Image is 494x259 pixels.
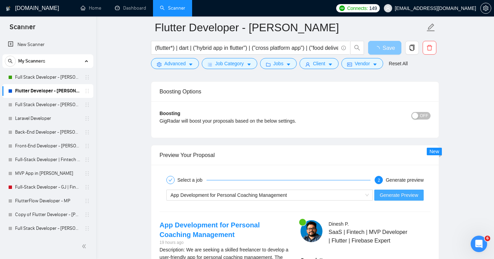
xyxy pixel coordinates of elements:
[170,192,287,198] span: App Development for Personal Coaching Management
[215,60,244,67] span: Job Category
[369,4,377,12] span: 149
[160,111,180,116] b: Boosting
[471,236,487,252] iframe: Intercom live chat
[383,44,395,52] span: Save
[84,102,90,108] span: holder
[160,82,431,101] div: Boosting Options
[177,176,207,184] div: Select a job
[84,75,90,80] span: holder
[168,178,173,182] span: check
[82,243,89,250] span: double-left
[386,6,390,11] span: user
[305,62,310,67] span: user
[84,171,90,176] span: holder
[15,70,80,84] a: Full Stack Developer - [PERSON_NAME]
[84,157,90,162] span: holder
[4,22,41,36] span: Scanner
[5,56,16,67] button: search
[160,145,431,165] div: Preview Your Proposal
[420,112,428,120] span: OFF
[84,212,90,217] span: holder
[266,62,271,67] span: folder
[299,58,339,69] button: userClientcaret-down
[286,62,291,67] span: caret-down
[260,58,297,69] button: folderJobscaret-down
[84,116,90,121] span: holder
[273,60,284,67] span: Jobs
[2,38,93,52] li: New Scanner
[188,62,193,67] span: caret-down
[373,62,377,67] span: caret-down
[426,23,435,32] span: edit
[84,226,90,231] span: holder
[157,62,162,67] span: setting
[485,236,490,241] span: 6
[247,62,251,67] span: caret-down
[341,46,346,50] span: info-circle
[405,41,419,55] button: copy
[350,41,364,55] button: search
[84,88,90,94] span: holder
[84,184,90,190] span: holder
[15,112,80,125] a: Laravel Developer
[374,190,424,201] button: Generate Preview
[328,62,333,67] span: caret-down
[481,5,491,11] span: setting
[347,62,352,67] span: idcard
[423,41,436,55] button: delete
[480,5,491,11] a: setting
[378,178,380,183] span: 2
[160,5,185,11] a: searchScanner
[202,58,257,69] button: barsJob Categorycaret-down
[84,143,90,149] span: holder
[15,125,80,139] a: Back-End Developer - [PERSON_NAME]
[15,153,80,167] a: Full-Stack Developer | Fintech SaaS System
[15,84,80,98] a: Flutter Developer - [PERSON_NAME]
[341,58,383,69] button: idcardVendorcaret-down
[6,3,11,14] img: logo
[15,180,80,194] a: Full-Stack Developer - GJ | Fintech SaaS System
[15,98,80,112] a: Full Stack Developer - [PERSON_NAME]
[15,194,80,208] a: FlutterFlow Developer - MP
[329,228,410,245] span: SaaS | Fintech | MVP Developer | Flutter | Firebase Expert
[115,5,146,11] a: dashboardDashboard
[15,167,80,180] a: MVP App in [PERSON_NAME]
[405,45,419,51] span: copy
[374,46,383,52] span: loading
[2,54,93,235] li: My Scanners
[347,4,368,12] span: Connects:
[386,176,424,184] div: Generate preview
[368,41,401,55] button: Save
[151,58,199,69] button: settingAdvancedcaret-down
[5,59,15,64] span: search
[430,149,439,154] span: New
[155,44,338,52] input: Search Freelance Jobs...
[301,220,322,242] img: c1rrnogMt3Uq0xhrMDoT4R6Am2kSXgq5GYzwiwNYk2_iwhXeSmIPDVTt3PZpRCUvD2
[160,239,290,246] div: 19 hours ago
[380,191,418,199] span: Generate Preview
[389,60,408,67] a: Reset All
[15,208,80,222] a: Copy of Flutter Developer - [PERSON_NAME]
[480,3,491,14] button: setting
[155,19,425,36] input: Scanner name...
[160,221,260,238] a: App Development for Personal Coaching Management
[81,5,101,11] a: homeHome
[208,62,212,67] span: bars
[160,117,363,125] div: GigRadar will boost your proposals based on the below settings.
[15,139,80,153] a: Front-End Developer - [PERSON_NAME]
[164,60,186,67] span: Advanced
[84,129,90,135] span: holder
[339,5,345,11] img: upwork-logo.png
[329,221,349,227] span: Dinesh P .
[18,54,45,68] span: My Scanners
[313,60,325,67] span: Client
[423,45,436,51] span: delete
[8,38,88,52] a: New Scanner
[15,222,80,235] a: Full Stack Developer - [PERSON_NAME]
[355,60,370,67] span: Vendor
[351,45,364,51] span: search
[84,198,90,204] span: holder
